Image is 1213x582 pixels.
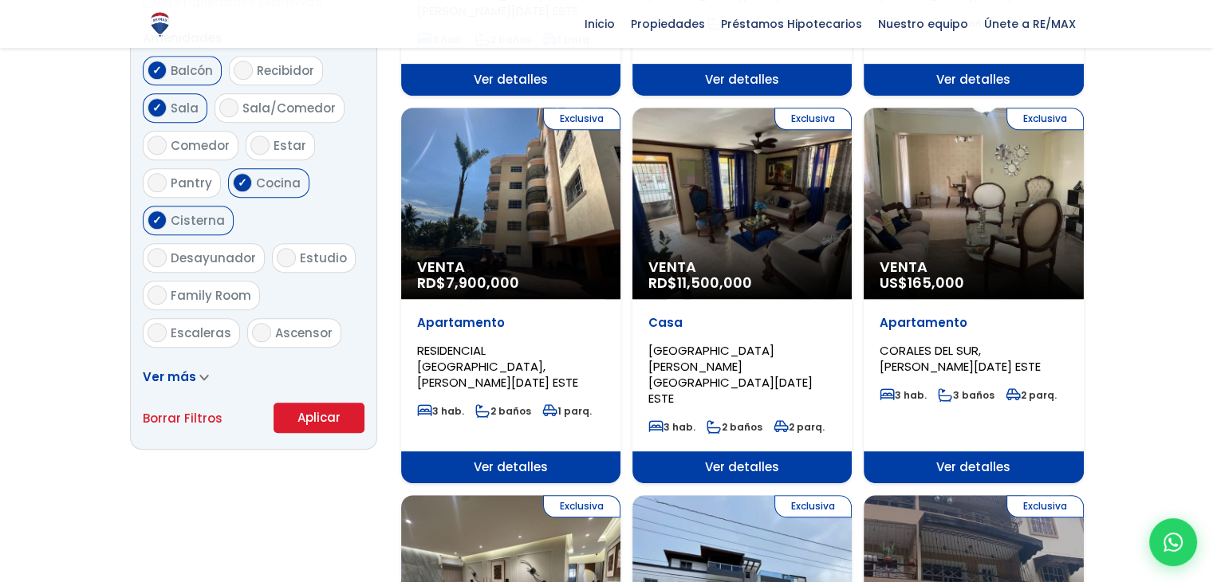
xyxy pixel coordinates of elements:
input: Comedor [148,136,167,155]
button: Aplicar [274,403,364,433]
span: Desayunador [171,250,256,266]
span: Sala [171,100,199,116]
span: RD$ [417,273,519,293]
img: Logo de REMAX [146,10,174,38]
span: CORALES DEL SUR, [PERSON_NAME][DATE] ESTE [880,342,1041,375]
span: Cocina [256,175,301,191]
p: Apartamento [417,315,605,331]
span: 2 baños [707,420,762,434]
span: US$ [880,273,964,293]
a: Ver más [143,368,209,385]
input: Estar [250,136,270,155]
input: Desayunador [148,248,167,267]
span: Exclusiva [774,108,852,130]
span: RESIDENCIAL [GEOGRAPHIC_DATA], [PERSON_NAME][DATE] ESTE [417,342,578,391]
input: Ascensor [252,323,271,342]
input: Family Room [148,285,167,305]
span: 165,000 [908,273,964,293]
span: Exclusiva [774,495,852,517]
span: Únete a RE/MAX [976,12,1084,36]
input: Balcón [148,61,167,80]
span: 11,500,000 [677,273,752,293]
span: Ver detalles [401,451,620,483]
span: Ver detalles [632,451,852,483]
span: Préstamos Hipotecarios [713,12,870,36]
input: Sala/Comedor [219,98,238,117]
span: Comedor [171,137,230,154]
span: Sala/Comedor [242,100,336,116]
span: 3 hab. [880,388,927,402]
span: 2 parq. [1006,388,1057,402]
span: Ver detalles [864,64,1083,96]
input: Estudio [277,248,296,267]
input: Escaleras [148,323,167,342]
span: Exclusiva [543,108,620,130]
span: Nuestro equipo [870,12,976,36]
span: Estudio [300,250,347,266]
p: Apartamento [880,315,1067,331]
input: Cisterna [148,210,167,230]
span: Venta [648,259,836,275]
span: Balcón [171,62,213,79]
span: 2 parq. [774,420,825,434]
span: Ver detalles [864,451,1083,483]
span: Ver detalles [632,64,852,96]
input: Recibidor [234,61,253,80]
span: 1 parq. [542,404,592,418]
input: Sala [148,98,167,117]
span: RD$ [648,273,752,293]
span: Recibidor [257,62,314,79]
span: Propiedades [623,12,713,36]
span: Ascensor [275,324,333,341]
a: Exclusiva Venta US$165,000 Apartamento CORALES DEL SUR, [PERSON_NAME][DATE] ESTE 3 hab. 3 baños 2... [864,108,1083,483]
a: Exclusiva Venta RD$11,500,000 Casa [GEOGRAPHIC_DATA][PERSON_NAME][GEOGRAPHIC_DATA][DATE] ESTE 3 h... [632,108,852,483]
span: Ver detalles [401,64,620,96]
span: Estar [274,137,306,154]
span: Cisterna [171,212,225,229]
a: Borrar Filtros [143,408,223,428]
span: Ver más [143,368,196,385]
span: [GEOGRAPHIC_DATA][PERSON_NAME][GEOGRAPHIC_DATA][DATE] ESTE [648,342,813,407]
span: Exclusiva [1006,495,1084,517]
span: Exclusiva [1006,108,1084,130]
input: Cocina [233,173,252,192]
span: Exclusiva [543,495,620,517]
span: 2 baños [475,404,531,418]
span: 3 hab. [417,404,464,418]
span: Venta [417,259,605,275]
span: Venta [880,259,1067,275]
span: 3 baños [938,388,994,402]
a: Exclusiva Venta RD$7,900,000 Apartamento RESIDENCIAL [GEOGRAPHIC_DATA], [PERSON_NAME][DATE] ESTE ... [401,108,620,483]
span: Inicio [577,12,623,36]
span: Family Room [171,287,251,304]
span: Escaleras [171,324,231,341]
p: Casa [648,315,836,331]
span: 3 hab. [648,420,695,434]
input: Pantry [148,173,167,192]
span: Pantry [171,175,212,191]
span: 7,900,000 [446,273,519,293]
